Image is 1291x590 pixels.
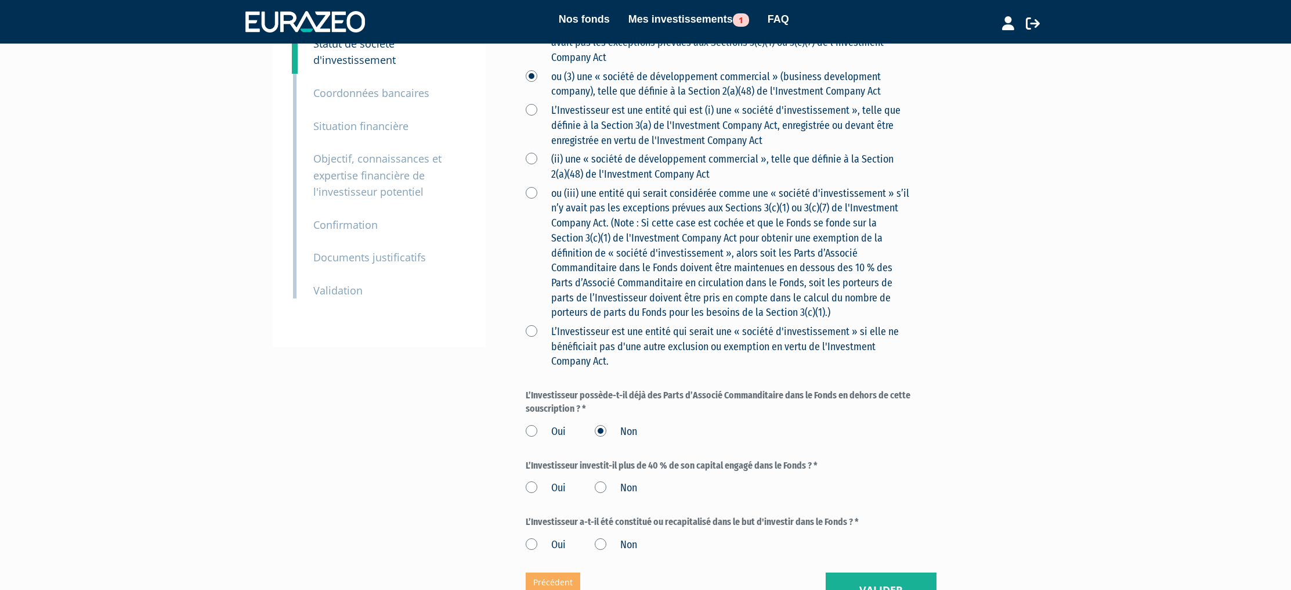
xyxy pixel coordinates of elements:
label: Non [595,481,637,496]
label: Oui [526,424,566,440]
small: Objectif, connaissances et expertise financière de l'investisseur potentiel [313,152,442,199]
label: L’Investisseur investit-il plus de 40 % de son capital engagé dans le Fonds ? * [526,459,936,473]
label: L’Investisseur possède-t-il déjà des Parts d’Associé Commanditaire dans le Fonds en dehors de cet... [526,389,936,416]
small: Situation financière [313,119,408,133]
img: 1732889491-logotype_eurazeo_blanc_rvb.png [245,11,365,32]
label: L’Investisseur a-t-il été constitué ou recapitalisé dans le but d'investir dans le Fonds ? * [526,516,936,529]
a: 4 [292,20,298,74]
small: Coordonnées bancaires [313,86,429,100]
label: Non [595,538,637,553]
a: FAQ [768,11,789,27]
label: Non [595,424,637,440]
label: (ii) une « société de développement commercial », telle que définie à la Section 2(a)(48) de l'In... [526,152,909,182]
label: L’Investisseur est une entité qui serait une « société d'investissement » si elle ne bénéficiait ... [526,325,909,369]
label: ou (iii) une entité qui serait considérée comme une « société d'investissement » s’il n’y avait p... [526,186,909,321]
label: Oui [526,481,566,496]
label: L’Investisseur est une entité qui est (i) une « société d'investissement », telle que définie à l... [526,103,909,148]
label: ou (3) une « société de développement commercial » (business development company), telle que défi... [526,70,909,99]
small: Documents justificatifs [313,250,426,264]
span: 1 [733,13,749,27]
small: Confirmation [313,218,378,232]
label: Oui [526,538,566,553]
a: Mes investissements1 [628,11,749,27]
small: Validation [313,283,363,297]
a: Nos fonds [559,11,610,27]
